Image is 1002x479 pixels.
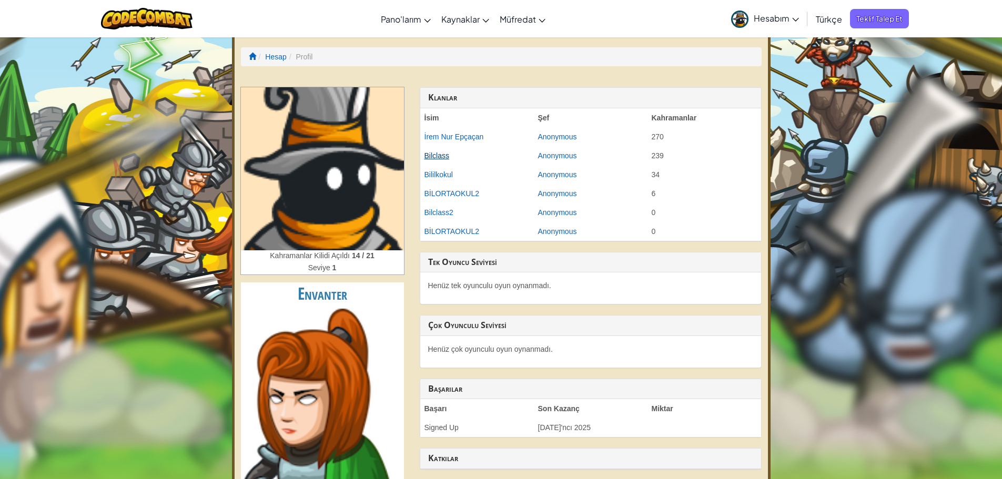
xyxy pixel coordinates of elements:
th: Şef [534,108,647,127]
strong: 1 [332,263,337,272]
td: 0 [647,203,761,222]
a: Kaynaklar [436,5,494,33]
a: Anonymous [538,208,577,217]
span: Müfredat [500,14,536,25]
a: Türkçe [811,5,847,33]
a: Bilclass [424,151,449,160]
p: Henüz tek oyunculu oyun oynanmadı. [428,280,753,291]
p: Henüz çok oyunculu oyun oynanmadı. [428,344,753,354]
td: 6 [647,184,761,203]
th: Başarı [420,399,534,418]
a: Hesabım [726,2,804,35]
a: Anonymous [538,227,577,236]
th: İsim [420,108,534,127]
h3: Başarılar [428,384,753,394]
a: Anonymous [538,189,577,198]
a: Müfredat [494,5,551,33]
th: Miktar [647,399,761,418]
a: BİLORTAOKUL2 [424,227,480,236]
span: Hesabım [754,13,799,24]
th: Kahramanlar [647,108,761,127]
td: 270 [647,127,761,146]
td: 34 [647,165,761,184]
td: [DATE]'ncı 2025 [534,418,647,437]
span: Pano'larım [381,14,421,25]
span: Türkçe [816,14,842,25]
td: 0 [647,222,761,241]
td: 239 [647,146,761,165]
span: Kaynaklar [441,14,480,25]
a: BİLORTAOKUL2 [424,189,480,198]
a: Bilclass2 [424,208,453,217]
a: Anonymous [538,170,577,179]
a: Hesap [265,53,286,61]
td: Signed Up [420,418,534,437]
a: Teklif Talep Et [850,9,909,28]
a: Anonymous [538,133,577,141]
h3: Tek Oyuncu Seviyesi [428,258,753,267]
h3: Klanlar [428,93,753,103]
th: Son Kazanç [534,399,647,418]
span: Seviye [308,263,332,272]
img: avatar [731,11,748,28]
a: Pano'larım [376,5,436,33]
h2: Envanter [241,282,404,306]
strong: 14 / 21 [352,251,375,260]
h3: Çok Oyunculu Seviyesi [428,321,753,330]
span: Kahramanlar Kilidi Açıldı [270,251,352,260]
h3: Katkılar [428,454,753,463]
a: İrem Nur Epçaçan [424,133,484,141]
img: CodeCombat logo [101,8,193,29]
li: Profil [287,52,313,62]
a: Anonymous [538,151,577,160]
a: Bililkokul [424,170,453,179]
